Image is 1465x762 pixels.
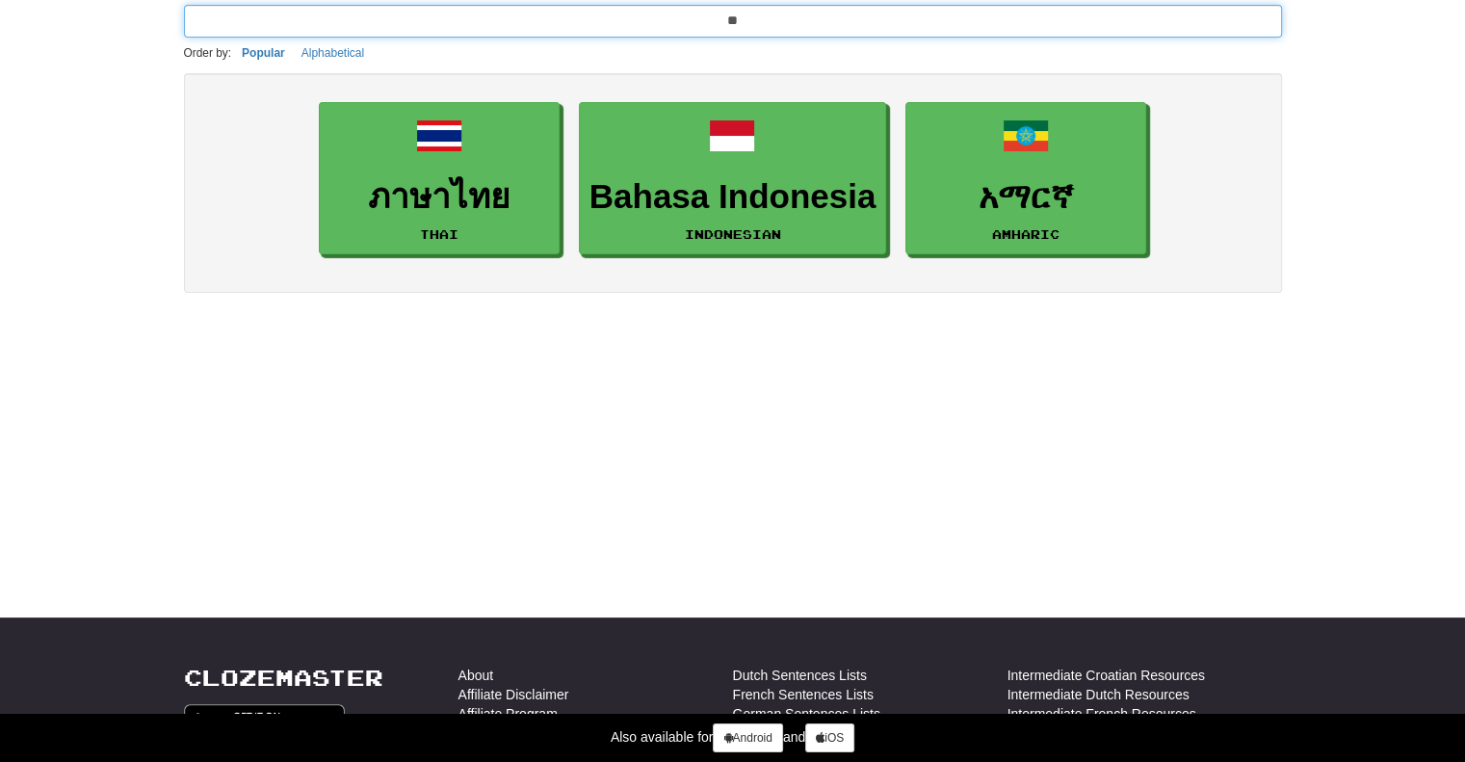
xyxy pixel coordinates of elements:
button: Alphabetical [296,42,370,64]
a: Dutch Sentences Lists [733,666,867,685]
a: Affiliate Disclaimer [458,685,569,704]
a: iOS [805,723,854,752]
h3: Bahasa Indonesia [589,178,876,216]
a: አማርኛAmharic [905,102,1146,255]
img: Get it on Google Play [184,704,346,752]
a: About [458,666,494,685]
a: French Sentences Lists [733,685,874,704]
small: Order by: [184,46,232,60]
a: Intermediate Croatian Resources [1007,666,1205,685]
a: Bahasa IndonesiaIndonesian [579,102,887,255]
a: Android [713,723,782,752]
a: Affiliate Program [458,704,558,723]
a: ภาษาไทยThai [319,102,560,255]
small: Amharic [992,227,1060,241]
a: Intermediate Dutch Resources [1007,685,1190,704]
h3: ภาษาไทย [329,178,549,216]
h3: አማርኛ [916,178,1136,216]
small: Indonesian [684,227,780,241]
a: Intermediate French Resources [1007,704,1196,723]
button: Popular [236,42,291,64]
a: German Sentences Lists [733,704,880,723]
a: Clozemaster [184,666,383,690]
small: Thai [420,227,458,241]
